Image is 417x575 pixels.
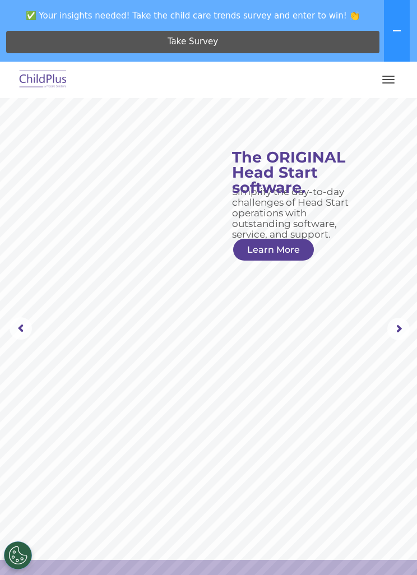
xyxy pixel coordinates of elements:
[232,187,354,240] rs-layer: Simplify the day-to-day challenges of Head Start operations with outstanding software, service, a...
[4,541,32,569] button: Cookies Settings
[6,31,379,53] a: Take Survey
[168,32,218,52] span: Take Survey
[17,67,69,93] img: ChildPlus by Procare Solutions
[4,4,382,26] span: ✅ Your insights needed! Take the child care trends survey and enter to win! 👏
[233,239,314,261] a: Learn More
[232,150,362,195] rs-layer: The ORIGINAL Head Start software.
